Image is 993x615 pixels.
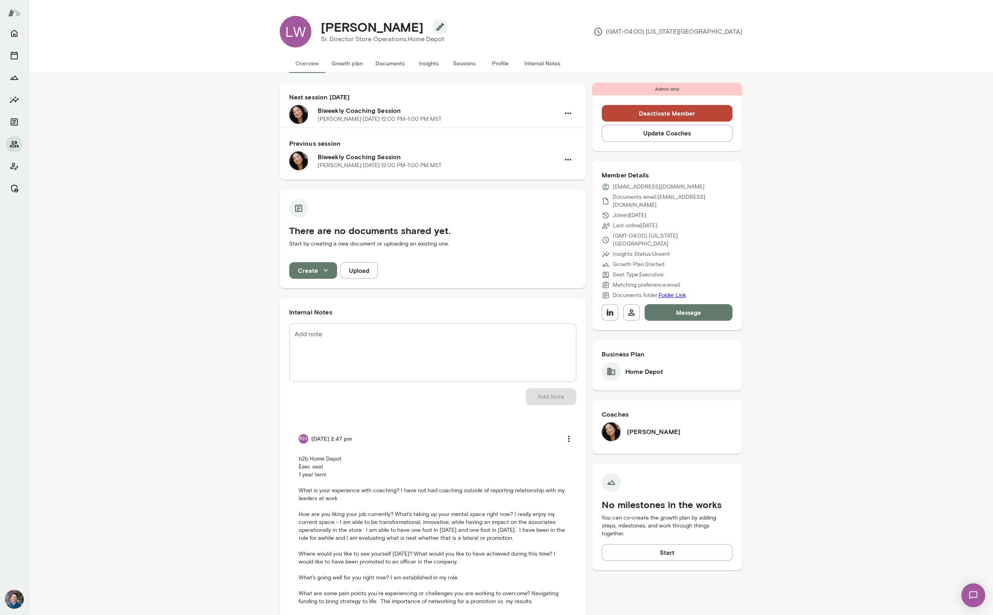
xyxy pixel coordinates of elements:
[644,304,733,321] button: Message
[482,54,518,73] button: Profile
[6,48,22,63] button: Sessions
[592,83,742,95] div: Admin only
[299,434,308,444] div: KH
[6,114,22,130] button: Documents
[289,240,576,248] p: Start by creating a new document or uploading an existing one.
[369,54,411,73] button: Documents
[6,158,22,174] button: Client app
[627,427,680,436] h6: [PERSON_NAME]
[602,498,733,511] h5: No milestones in the works
[613,281,680,289] p: Matching preference: email
[318,106,560,115] h6: Biweekly Coaching Session
[340,262,378,279] button: Upload
[8,5,21,20] img: Mento
[411,54,447,73] button: Insights
[613,222,658,230] p: Last online [DATE]
[311,435,352,443] h6: [DATE] 2:47 pm
[613,271,663,279] p: Seat Type: Executive
[299,455,567,605] p: b2b Home Depot Exec seat 1 year term What is your experience with coaching? I have not had coachi...
[318,115,442,123] p: [PERSON_NAME] · [DATE] · 12:00 PM-1:00 PM MST
[6,92,22,108] button: Insights
[289,139,576,148] h6: Previous session
[289,224,576,237] h5: There are no documents shared yet.
[289,92,576,102] h6: Next session [DATE]
[447,54,482,73] button: Sessions
[602,544,733,561] button: Start
[318,162,442,169] p: [PERSON_NAME] · [DATE] · 12:00 PM-1:00 PM MST
[613,250,670,258] p: Insights Status: Unsent
[6,25,22,41] button: Home
[602,409,733,419] h6: Coaches
[602,422,621,441] img: Ming Chen
[289,262,337,279] button: Create
[321,19,423,34] h4: [PERSON_NAME]
[613,211,646,219] p: Joined [DATE]
[318,152,560,162] h6: Biweekly Coaching Session
[5,590,24,609] img: Alex Yu
[613,261,664,268] p: Growth Plan: Started
[289,307,576,317] h6: Internal Notes
[560,430,577,447] button: more
[613,183,705,191] p: [EMAIL_ADDRESS][DOMAIN_NAME]
[280,16,311,48] div: LW
[593,27,742,36] p: (GMT-04:00) [US_STATE][GEOGRAPHIC_DATA]
[613,291,686,299] p: Documents folder:
[602,349,733,359] h6: Business Plan
[602,514,733,538] p: You can co-create the growth plan by adding steps, milestones, and work through things together.
[613,232,733,248] p: (GMT-04:00) [US_STATE][GEOGRAPHIC_DATA]
[659,292,686,299] a: Folder Link
[602,170,733,180] h6: Member Details
[6,136,22,152] button: Members
[6,70,22,86] button: Growth Plan
[518,54,567,73] button: Internal Notes
[325,54,369,73] button: Growth plan
[602,125,733,141] button: Update Coaches
[321,34,444,44] p: Sr. Director Store Operations, Home Depot
[613,193,733,209] p: Documents email: [EMAIL_ADDRESS][DOMAIN_NAME]
[289,54,325,73] button: Overview
[625,367,663,376] h6: Home Depot
[6,181,22,196] button: Manage
[602,105,733,122] button: Deactivate Member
